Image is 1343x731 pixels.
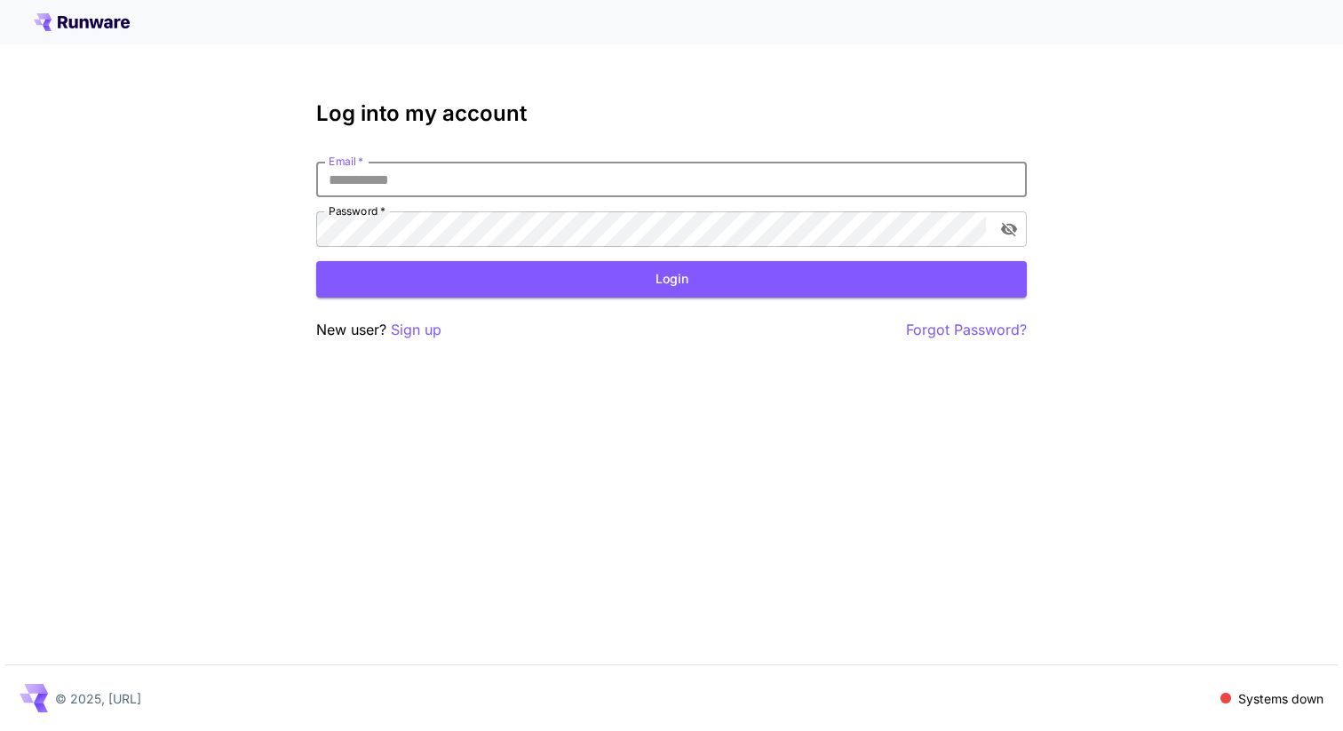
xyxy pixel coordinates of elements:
label: Password [329,203,385,219]
p: © 2025, [URL] [55,689,141,708]
h3: Log into my account [316,101,1027,126]
button: Login [316,261,1027,298]
button: Sign up [391,319,441,341]
button: toggle password visibility [993,213,1025,245]
p: New user? [316,319,441,341]
label: Email [329,154,363,169]
button: Forgot Password? [906,319,1027,341]
p: Systems down [1238,689,1323,708]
